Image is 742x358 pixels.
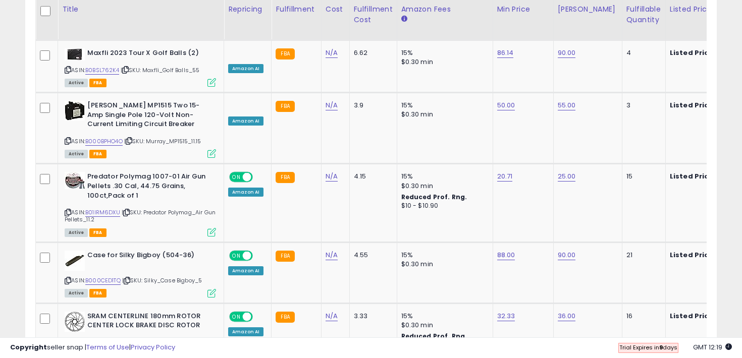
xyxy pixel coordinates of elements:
div: 3.9 [354,101,389,110]
b: Listed Price: [670,100,716,110]
a: B01IRM6DXU [85,208,120,217]
div: [PERSON_NAME] [558,4,618,15]
span: Trial Expires in days [619,343,677,351]
b: Maxfli 2023 Tour X Golf Balls (2) [87,48,210,61]
b: 9 [659,343,663,351]
div: Amazon AI [228,266,263,275]
b: Predator Polymag 1007-01 Air Gun Pellets .30 Cal, 44.75 Grains, 100ct,Pack of 1 [87,172,210,203]
b: Case for Silky Bigboy (504-36) [87,251,210,263]
div: ASIN: [65,251,216,296]
div: $10 - $10.90 [401,202,485,210]
a: B000BPHO4O [85,137,123,146]
div: 15% [401,48,485,57]
span: | SKU: Murray_MP1515_11.15 [124,137,201,145]
div: 4 [626,48,658,57]
div: seller snap | | [10,343,175,352]
div: 3 [626,101,658,110]
a: N/A [326,171,338,182]
div: ASIN: [65,101,216,157]
span: | SKU: Predator Polymag_Air Gun Pellets_11.2 [65,208,216,223]
div: $0.30 min [401,57,485,67]
span: OFF [251,173,268,182]
small: FBA [276,312,294,323]
a: 20.71 [497,171,513,182]
a: B000CED1TQ [85,276,121,285]
div: $0.30 min [401,321,485,330]
div: ASIN: [65,48,216,86]
span: | SKU: Silky_Case Bigboy_5 [122,276,202,284]
small: FBA [276,172,294,183]
small: FBA [276,251,294,262]
div: 4.55 [354,251,389,260]
span: All listings currently available for purchase on Amazon [65,150,88,158]
span: FBA [89,289,107,297]
span: ON [230,252,243,260]
a: Privacy Policy [131,342,175,352]
small: FBA [276,48,294,59]
a: N/A [326,250,338,260]
a: 88.00 [497,250,515,260]
div: 16 [626,312,658,321]
span: FBA [89,228,107,237]
span: 2025-10-9 12:19 GMT [693,342,732,352]
span: ON [230,173,243,182]
div: $0.30 min [401,260,485,269]
div: 15% [401,101,485,110]
div: 6.62 [354,48,389,57]
div: Cost [326,4,345,15]
div: Repricing [228,4,267,15]
div: Amazon AI [228,64,263,73]
span: | SKU: Maxfli_Golf Balls_55 [121,66,200,74]
span: OFF [251,312,268,321]
div: 15% [401,312,485,321]
span: All listings currently available for purchase on Amazon [65,79,88,87]
div: Fulfillable Quantity [626,4,661,25]
div: 4.15 [354,172,389,181]
div: 3.33 [354,312,389,321]
b: Listed Price: [670,250,716,260]
b: Reduced Prof. Rng. [401,193,467,201]
a: 32.33 [497,311,515,321]
img: 51a5lRcw5TL._SL40_.jpg [65,312,85,332]
div: $0.30 min [401,110,485,119]
div: Min Price [497,4,549,15]
div: Fulfillment [276,4,316,15]
b: Listed Price: [670,48,716,57]
img: 510pp5u9u2L._SL40_.jpg [65,101,85,121]
b: Listed Price: [670,171,716,181]
small: Amazon Fees. [401,15,407,24]
div: $0.30 min [401,182,485,191]
div: 15% [401,172,485,181]
a: 55.00 [558,100,576,110]
a: N/A [326,311,338,321]
span: FBA [89,79,107,87]
div: Fulfillment Cost [354,4,393,25]
a: N/A [326,100,338,110]
b: [PERSON_NAME] MP1515 Two 15-Amp Single Pole 120-Volt Non-Current Limiting Circuit Breaker [87,101,210,132]
div: Amazon AI [228,116,263,126]
a: 36.00 [558,311,576,321]
img: 31ZIhLyq2OL._SL40_.jpg [65,251,85,271]
div: Amazon AI [228,327,263,336]
a: Terms of Use [86,342,129,352]
a: 50.00 [497,100,515,110]
span: OFF [251,252,268,260]
span: FBA [89,150,107,158]
a: 90.00 [558,48,576,58]
span: ON [230,312,243,321]
div: 21 [626,251,658,260]
div: Amazon Fees [401,4,489,15]
img: 51eW3IkliAS._SL40_.jpg [65,172,85,189]
a: 90.00 [558,250,576,260]
div: Title [62,4,220,15]
a: 25.00 [558,171,576,182]
b: SRAM CENTERLINE 180mm ROTOR CENTER LOCK BRAKE DISC ROTOR [87,312,210,333]
img: 31ykcWca3wL._SL40_.jpg [65,48,85,61]
strong: Copyright [10,342,47,352]
b: Listed Price: [670,311,716,321]
small: FBA [276,101,294,112]
div: 15% [401,251,485,260]
a: B0BSL762K4 [85,66,119,75]
div: ASIN: [65,172,216,235]
span: All listings currently available for purchase on Amazon [65,228,88,237]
